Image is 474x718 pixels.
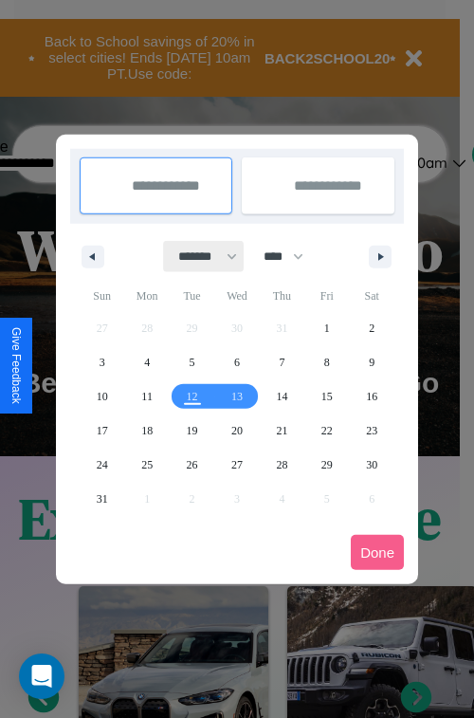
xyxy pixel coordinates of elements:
span: Thu [260,281,304,311]
span: 13 [231,379,243,414]
span: 25 [141,448,153,482]
button: 7 [260,345,304,379]
span: 2 [369,311,374,345]
span: 16 [366,379,377,414]
button: 11 [124,379,169,414]
span: 6 [234,345,240,379]
button: 21 [260,414,304,448]
button: 27 [214,448,259,482]
button: 10 [80,379,124,414]
span: 30 [366,448,377,482]
button: 25 [124,448,169,482]
button: 23 [350,414,394,448]
span: 21 [276,414,287,448]
span: 15 [321,379,333,414]
button: 17 [80,414,124,448]
button: 5 [170,345,214,379]
button: 24 [80,448,124,482]
button: 14 [260,379,304,414]
button: 3 [80,345,124,379]
span: 5 [190,345,195,379]
div: Give Feedback [9,327,23,404]
span: Fri [304,281,349,311]
span: 24 [97,448,108,482]
span: 12 [187,379,198,414]
button: 16 [350,379,394,414]
span: 20 [231,414,243,448]
span: Sun [80,281,124,311]
button: 18 [124,414,169,448]
button: 6 [214,345,259,379]
span: 7 [279,345,284,379]
button: 29 [304,448,349,482]
button: 22 [304,414,349,448]
span: Sat [350,281,394,311]
span: 1 [324,311,330,345]
span: 14 [276,379,287,414]
span: 23 [366,414,377,448]
button: 31 [80,482,124,516]
button: 2 [350,311,394,345]
button: 19 [170,414,214,448]
span: Mon [124,281,169,311]
span: 26 [187,448,198,482]
button: Done [351,535,404,570]
span: 17 [97,414,108,448]
div: Open Intercom Messenger [19,654,64,699]
span: 27 [231,448,243,482]
span: 22 [321,414,333,448]
button: 9 [350,345,394,379]
span: 11 [141,379,153,414]
span: 19 [187,414,198,448]
span: 3 [100,345,105,379]
button: 12 [170,379,214,414]
span: 18 [141,414,153,448]
button: 4 [124,345,169,379]
span: 28 [276,448,287,482]
button: 1 [304,311,349,345]
button: 28 [260,448,304,482]
span: 10 [97,379,108,414]
button: 26 [170,448,214,482]
span: 31 [97,482,108,516]
span: Tue [170,281,214,311]
button: 13 [214,379,259,414]
button: 8 [304,345,349,379]
span: 9 [369,345,374,379]
span: 4 [144,345,150,379]
button: 20 [214,414,259,448]
span: 29 [321,448,333,482]
button: 15 [304,379,349,414]
span: 8 [324,345,330,379]
button: 30 [350,448,394,482]
span: Wed [214,281,259,311]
